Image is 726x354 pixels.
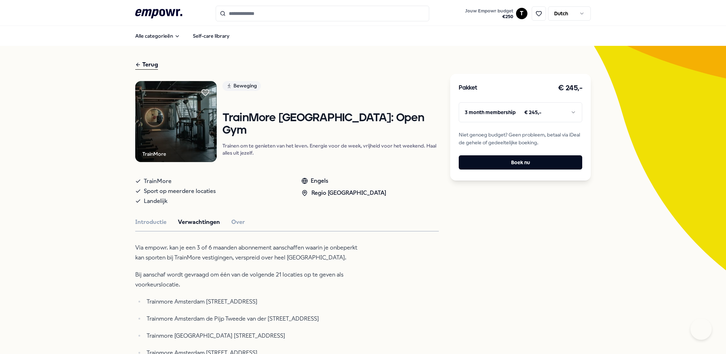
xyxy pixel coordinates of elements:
span: TrainMore [144,176,172,186]
iframe: Help Scout Beacon - Open [690,318,712,340]
p: Trainen om te genieten van het leven. Energie voor de week, vrijheid voor het weekend. Haal alles... [222,142,439,156]
button: Verwachtingen [178,218,220,227]
div: Beweging [222,81,261,91]
span: € 250 [465,14,513,20]
button: Introductie [135,218,167,227]
span: Niet genoeg budget? Geen probleem, betaal via iDeal de gehele of gedeeltelijke boeking. [459,131,582,147]
p: Trainmore Amsterdam [STREET_ADDRESS] [147,297,367,307]
button: T [516,8,527,19]
h3: € 245,- [558,82,583,94]
img: Product Image [135,81,217,162]
h3: Pakket [459,84,477,93]
div: Regio [GEOGRAPHIC_DATA] [301,188,386,198]
button: Boek nu [459,155,582,170]
a: Beweging [222,81,439,93]
nav: Main [130,29,235,43]
span: Landelijk [144,196,168,206]
a: Self-care library [187,29,235,43]
button: Jouw Empowr budget€250 [464,7,515,21]
div: Engels [301,176,386,186]
h1: TrainMore [GEOGRAPHIC_DATA]: Open Gym [222,112,439,136]
span: Sport op meerdere locaties [144,186,216,196]
button: Over [231,218,245,227]
a: Jouw Empowr budget€250 [462,6,516,21]
p: Via empowr. kan je een 3 of 6 maanden abonnement aanschaffen waarin je onbeperkt kan sporten bij ... [135,243,367,263]
input: Search for products, categories or subcategories [216,6,429,21]
div: Terug [135,60,158,70]
p: Bij aanschaf wordt gevraagd om één van de volgende 21 locaties op te geven als voorkeurslocatie. [135,270,367,290]
div: TrainMore [142,150,166,158]
span: Jouw Empowr budget [465,8,513,14]
p: Trainmore [GEOGRAPHIC_DATA] [STREET_ADDRESS] [147,331,367,341]
p: Trainmore Amsterdam de Pijp Tweede van der [STREET_ADDRESS] [147,314,367,324]
button: Alle categorieën [130,29,186,43]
